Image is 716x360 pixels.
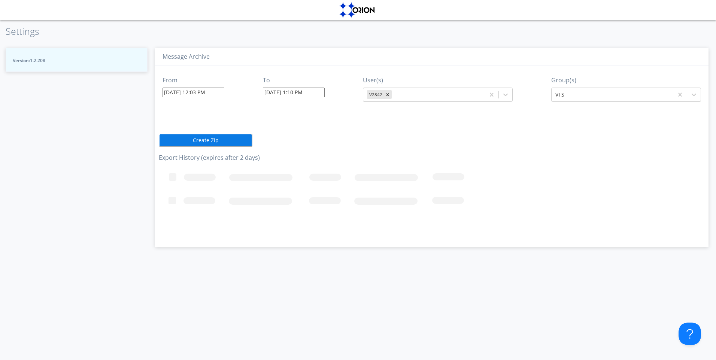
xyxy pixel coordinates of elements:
h3: Export History (expires after 2 days) [159,155,705,161]
h3: From [163,77,224,84]
div: Remove V2842 [383,90,392,99]
span: Version: 1.2.208 [13,57,140,64]
button: Version:1.2.208 [6,48,148,72]
h3: Message Archive [163,54,701,60]
h3: User(s) [363,77,513,84]
h3: Group(s) [551,77,701,84]
div: V2842 [367,90,383,99]
h3: To [263,77,325,84]
button: Create Zip [159,134,252,147]
iframe: Toggle Customer Support [679,323,701,345]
